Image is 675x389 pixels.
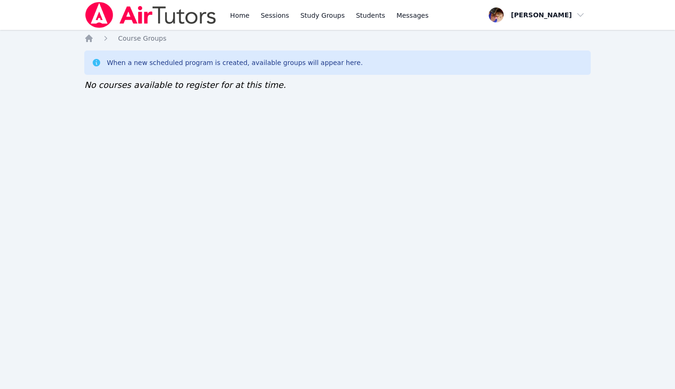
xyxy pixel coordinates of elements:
a: Course Groups [118,34,166,43]
span: Messages [396,11,429,20]
span: Course Groups [118,35,166,42]
nav: Breadcrumb [84,34,591,43]
span: No courses available to register for at this time. [84,80,286,90]
img: Air Tutors [84,2,217,28]
div: When a new scheduled program is created, available groups will appear here. [107,58,363,67]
